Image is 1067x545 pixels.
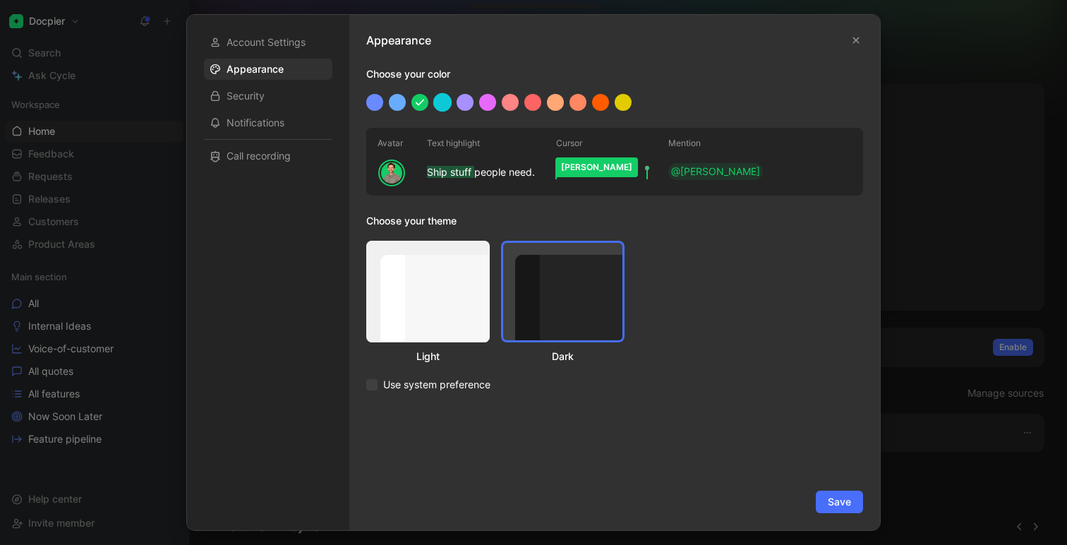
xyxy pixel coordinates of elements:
span: Security [227,89,265,103]
button: Save [816,491,863,513]
span: Appearance [227,62,284,76]
div: Security [204,85,332,107]
h2: Text highlight [427,136,535,150]
div: people need. [427,163,535,181]
mark: Ship stuff [427,166,474,178]
h1: Appearance [366,32,431,49]
div: Notifications [204,112,332,133]
div: @[PERSON_NAME] [668,163,763,180]
span: Use system preference [383,376,490,393]
div: Account Settings [204,32,332,53]
h2: Cursor [556,136,647,150]
span: Account Settings [227,35,306,49]
h1: Choose your theme [366,212,625,229]
span: Save [828,493,851,510]
h2: Avatar [378,136,406,150]
img: avatar [380,161,404,185]
div: Dark [501,348,625,365]
span: Call recording [227,149,291,163]
h1: Choose your color [366,66,863,83]
div: Appearance [204,59,332,80]
span: Notifications [227,116,284,130]
h2: Mention [668,136,763,150]
div: Light [366,348,490,365]
div: Call recording [204,145,332,167]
